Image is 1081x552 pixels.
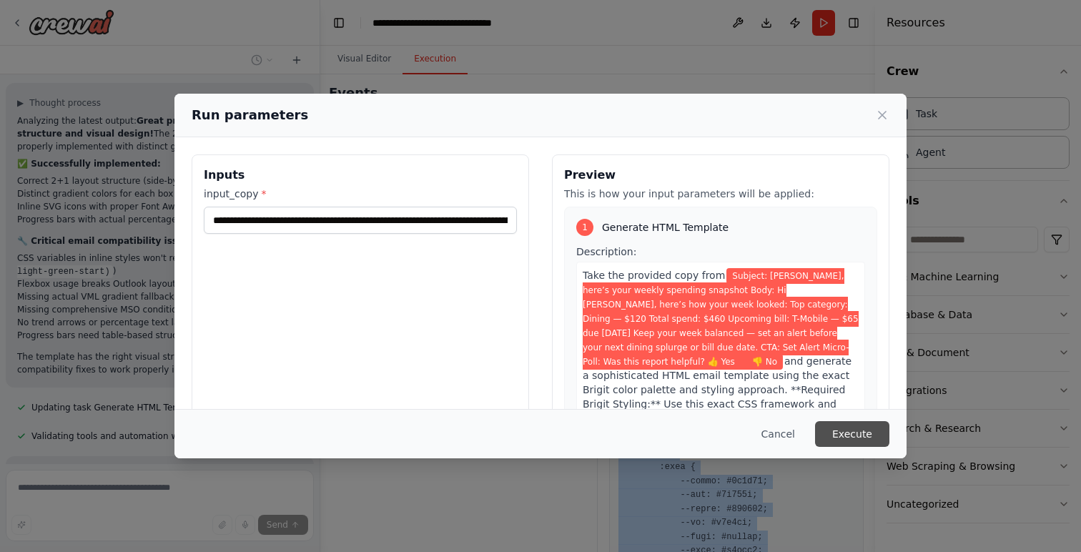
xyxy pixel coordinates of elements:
[204,187,517,201] label: input_copy
[602,220,729,235] span: Generate HTML Template
[583,355,852,424] span: and generate a sophisticated HTML email template using the exact Brigit color palette and styling...
[576,219,593,236] div: 1
[815,421,889,447] button: Execute
[583,268,859,370] span: Variable: input_copy
[564,167,877,184] h3: Preview
[583,270,725,281] span: Take the provided copy from
[192,105,308,125] h2: Run parameters
[564,187,877,201] p: This is how your input parameters will be applied:
[204,167,517,184] h3: Inputs
[750,421,806,447] button: Cancel
[576,246,636,257] span: Description:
